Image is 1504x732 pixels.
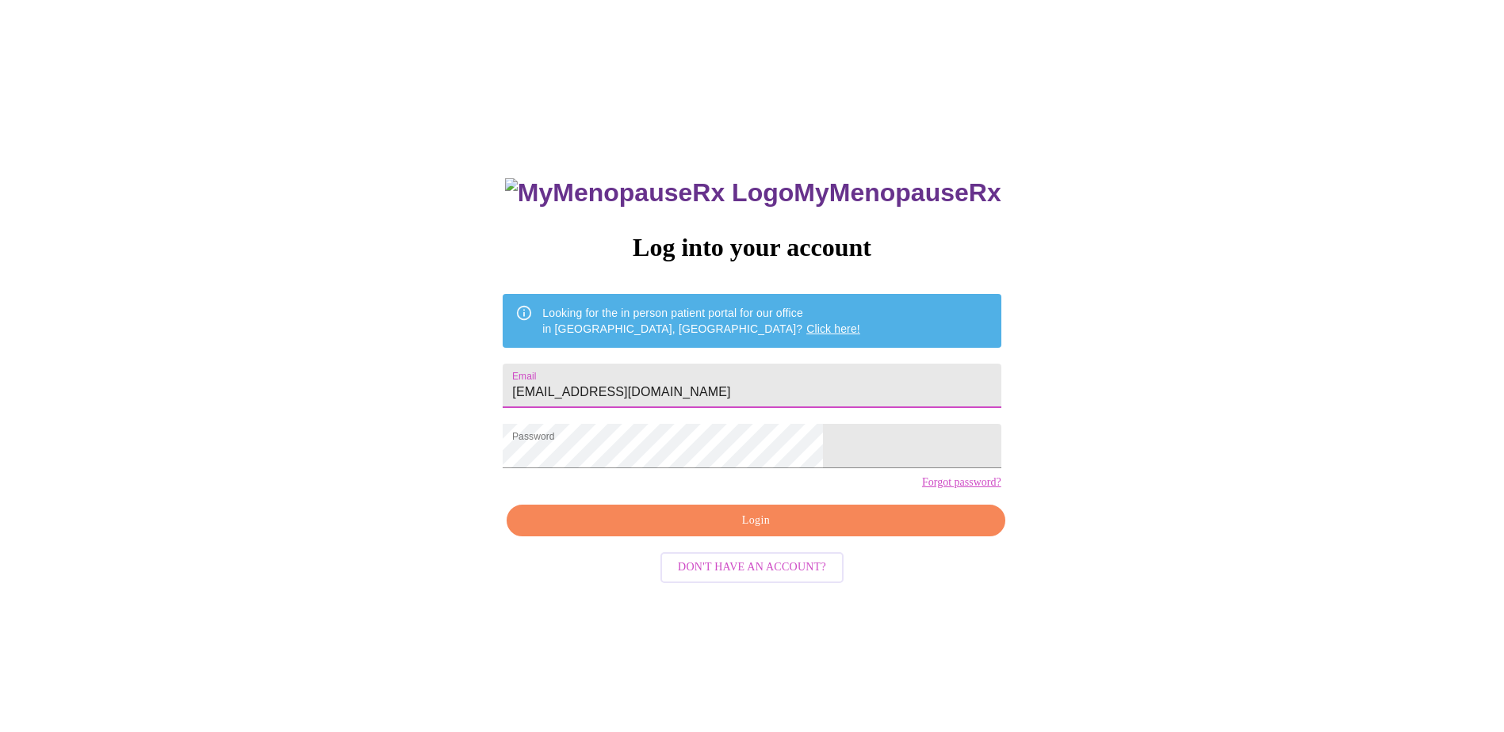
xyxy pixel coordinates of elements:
span: Login [525,511,986,531]
button: Login [507,505,1005,537]
button: Don't have an account? [660,552,844,583]
a: Click here! [806,322,860,335]
h3: Log into your account [503,233,1001,262]
div: Looking for the in person patient portal for our office in [GEOGRAPHIC_DATA], [GEOGRAPHIC_DATA]? [542,299,860,343]
a: Don't have an account? [656,559,848,573]
img: MyMenopauseRx Logo [505,178,794,208]
h3: MyMenopauseRx [505,178,1001,208]
span: Don't have an account? [678,558,826,578]
a: Forgot password? [922,476,1001,489]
